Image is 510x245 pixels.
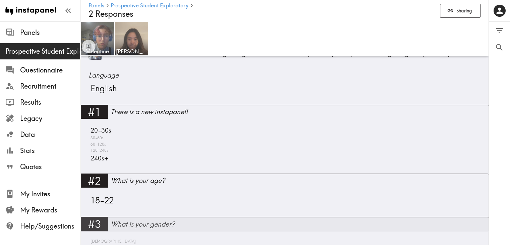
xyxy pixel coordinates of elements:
[89,83,117,94] span: English
[80,105,489,123] a: #1There is a new instapanel!
[80,105,108,119] div: #1
[20,65,80,75] span: Questionnaire
[111,219,489,229] div: What is your gender?
[89,126,111,135] span: 20-30s
[89,9,133,19] span: 2 Responses
[440,4,480,18] button: Sharing
[89,147,108,153] span: 120-240s
[80,217,108,231] div: #3
[89,3,104,9] a: Panels
[5,47,80,56] span: Prospective Student Exploratory
[89,141,106,147] span: 60-120s
[89,154,108,163] span: 240s+
[80,217,489,235] a: #3What is your gender?
[89,195,114,206] span: 18-22
[111,3,188,9] a: Prospective Student Exploratory
[489,22,510,39] button: Filter Responses
[111,107,489,116] div: There is a new instapanel!
[115,21,149,56] a: [PERSON_NAME]
[80,174,489,192] a: #2What is your age?
[495,43,504,52] span: Search
[489,39,510,56] button: Search
[82,48,113,55] span: Valentine
[111,176,489,185] div: What is your age?
[20,222,80,231] span: Help/Suggestions
[82,40,95,53] button: Toggle between responses and questions
[80,21,115,56] a: Valentine
[89,135,104,141] span: 30-60s
[20,28,80,37] span: Panels
[80,174,108,188] div: #2
[20,162,80,171] span: Quotes
[20,114,80,123] span: Legacy
[89,70,480,80] span: Language
[116,48,147,55] span: [PERSON_NAME]
[20,146,80,155] span: Stats
[107,49,135,57] span: Valentine
[20,82,80,91] span: Recruitment
[20,130,80,139] span: Data
[89,238,136,244] span: [DEMOGRAPHIC_DATA]
[495,26,504,35] span: Filter Responses
[20,98,80,107] span: Results
[20,205,80,215] span: My Rewards
[20,189,80,199] span: My Invites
